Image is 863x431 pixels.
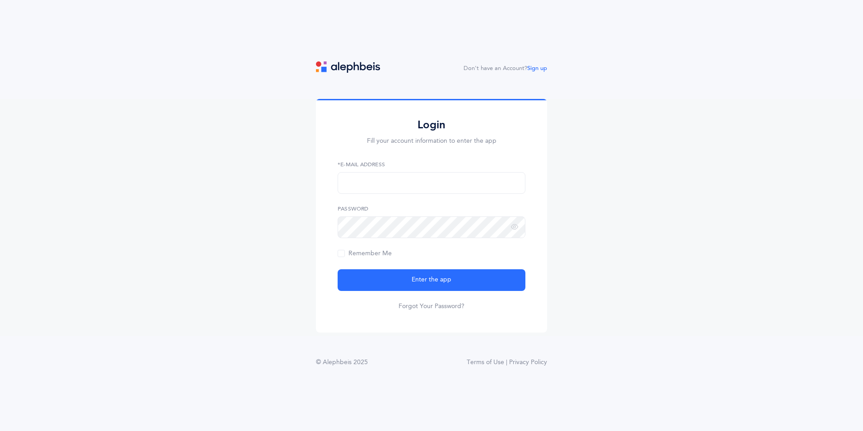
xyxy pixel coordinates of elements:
[338,205,525,213] label: Password
[316,61,380,73] img: logo.svg
[464,64,547,73] div: Don't have an Account?
[412,275,451,285] span: Enter the app
[338,160,525,169] label: *E-Mail Address
[316,358,368,367] div: © Alephbeis 2025
[527,65,547,71] a: Sign up
[338,118,525,132] h2: Login
[399,302,464,311] a: Forgot Your Password?
[338,250,392,257] span: Remember Me
[338,269,525,291] button: Enter the app
[467,358,547,367] a: Terms of Use | Privacy Policy
[338,136,525,146] p: Fill your account information to enter the app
